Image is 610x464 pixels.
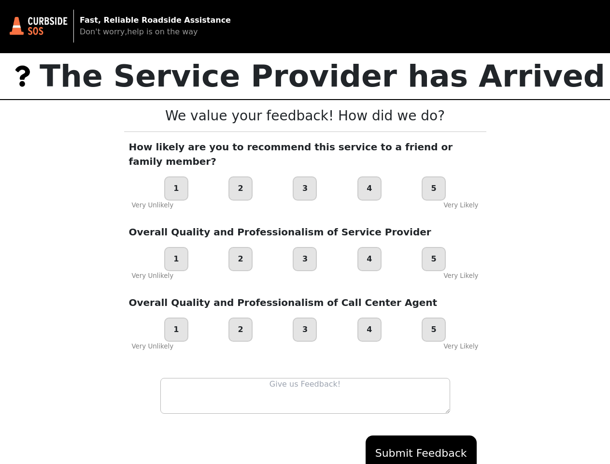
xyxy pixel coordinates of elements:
strong: Fast, Reliable Roadside Assistance [80,15,231,25]
div: 2 [228,247,253,271]
div: 4 [357,318,382,342]
p: Overall Quality and Professionalism of Call Center Agent [129,295,482,310]
div: 3 [293,247,317,271]
div: 4 [357,247,382,271]
div: 2 [228,176,253,201]
div: Very Unlikely [132,342,174,351]
img: trx now logo [10,17,68,35]
p: The Service Provider has Arrived [40,53,605,99]
h3: We value your feedback! How did we do? [142,108,468,124]
div: 1 [164,247,188,271]
p: How likely are you to recommend this service to a friend or family member? [129,140,482,169]
div: 1 [164,318,188,342]
div: Very Likely [443,201,478,210]
div: 5 [422,318,446,342]
div: 4 [357,176,382,201]
div: Very Likely [443,271,478,281]
div: 3 [293,176,317,201]
p: Overall Quality and Professionalism of Service Provider [129,225,482,239]
div: 5 [422,247,446,271]
div: 2 [228,318,253,342]
div: 3 [293,318,317,342]
div: Very Unlikely [132,201,174,210]
div: Very Likely [443,342,478,351]
div: 1 [164,176,188,201]
div: 5 [422,176,446,201]
img: trx now logo [5,58,40,93]
div: Very Unlikely [132,271,174,281]
span: Don't worry,help is on the way [80,27,198,36]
